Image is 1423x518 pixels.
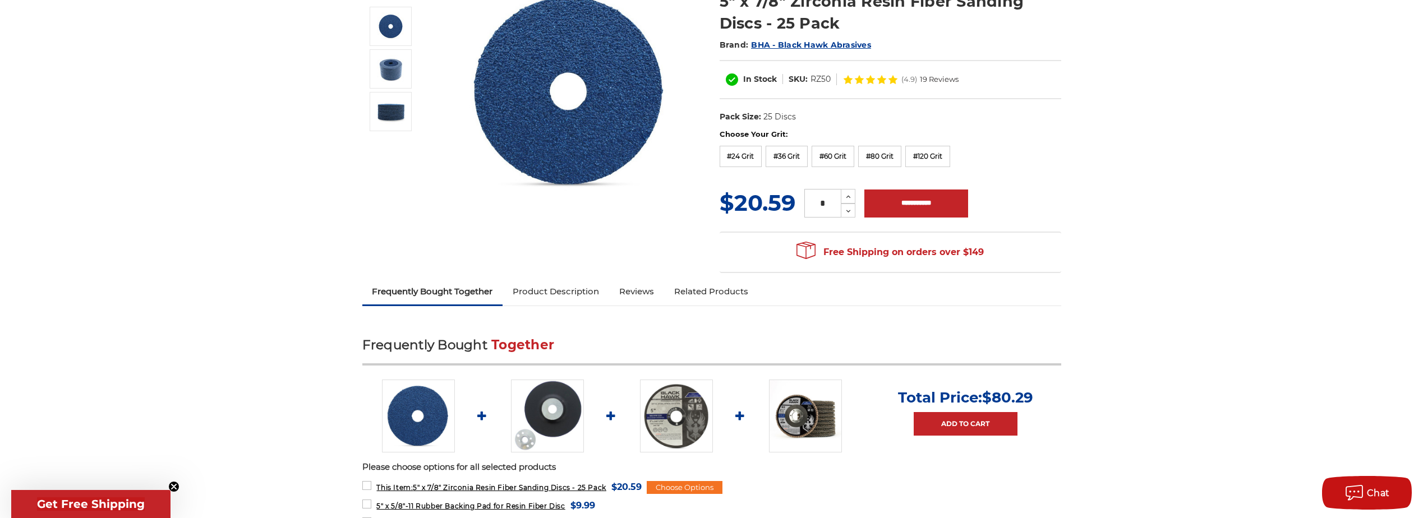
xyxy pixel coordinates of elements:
[376,483,413,492] strong: This Item:
[720,40,749,50] span: Brand:
[376,502,565,510] span: 5" x 5/8"-11 Rubber Backing Pad for Resin Fiber Disc
[743,74,777,84] span: In Stock
[503,279,609,304] a: Product Description
[491,337,554,353] span: Together
[377,12,405,40] img: 5 inch zirc resin fiber disc
[1367,488,1390,498] span: Chat
[647,481,722,494] div: Choose Options
[720,111,761,123] dt: Pack Size:
[377,98,405,126] img: 5" zirconia resin fibre discs
[11,490,171,518] div: Get Free ShippingClose teaser
[810,73,831,85] dd: RZ50
[898,388,1033,406] p: Total Price:
[362,279,503,304] a: Frequently Bought Together
[376,483,606,492] span: 5" x 7/8" Zirconia Resin Fiber Sanding Discs - 25 Pack
[789,73,808,85] dt: SKU:
[914,412,1017,436] a: Add to Cart
[1322,476,1412,510] button: Chat
[168,481,179,492] button: Close teaser
[720,189,795,216] span: $20.59
[901,76,917,83] span: (4.9)
[382,380,455,452] img: 5 inch zirc resin fiber disc
[37,497,145,511] span: Get Free Shipping
[664,279,758,304] a: Related Products
[751,40,871,50] a: BHA - Black Hawk Abrasives
[763,111,796,123] dd: 25 Discs
[570,498,595,513] span: $9.99
[377,55,405,83] img: 5 inch zirconia resin fiber discs
[362,461,1061,474] p: Please choose options for all selected products
[796,241,984,263] span: Free Shipping on orders over $149
[982,388,1033,406] span: $80.29
[720,129,1061,140] label: Choose Your Grit:
[362,337,487,353] span: Frequently Bought
[609,279,664,304] a: Reviews
[920,76,959,83] span: 19 Reviews
[611,479,642,494] span: $20.59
